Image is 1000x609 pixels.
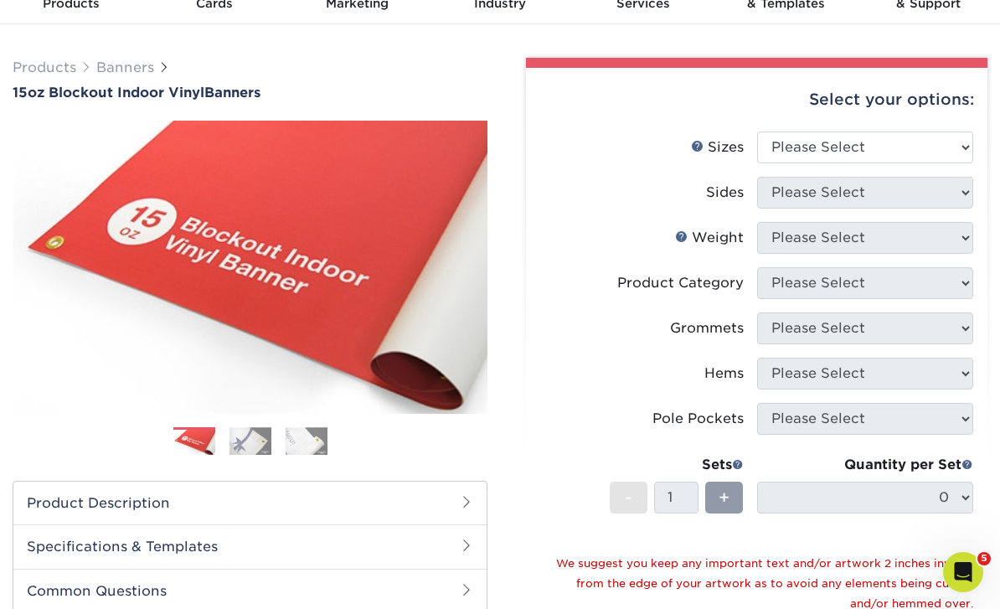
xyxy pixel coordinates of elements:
[13,59,76,75] a: Products
[943,552,983,592] iframe: Intercom live chat
[652,409,744,429] div: Pole Pockets
[13,85,487,101] a: 15oz Blockout Indoor VinylBanners
[719,485,729,510] span: +
[670,318,744,338] div: Grommets
[96,59,154,75] a: Banners
[617,273,744,293] div: Product Category
[706,183,744,203] div: Sides
[13,85,487,101] h1: Banners
[286,427,327,456] img: Banners 03
[13,85,204,101] span: 15oz Blockout Indoor Vinyl
[704,364,744,384] div: Hems
[625,485,632,510] span: -
[13,482,487,524] h2: Product Description
[675,228,744,248] div: Weight
[691,137,744,157] div: Sizes
[539,68,974,132] div: Select your options:
[13,103,487,431] img: 15oz Blockout Indoor Vinyl 01
[229,427,271,456] img: Banners 02
[757,455,974,475] div: Quantity per Set
[13,524,487,568] h2: Specifications & Templates
[4,558,142,603] iframe: Google Customer Reviews
[173,428,215,457] img: Banners 01
[977,552,991,565] span: 5
[610,455,744,475] div: Sets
